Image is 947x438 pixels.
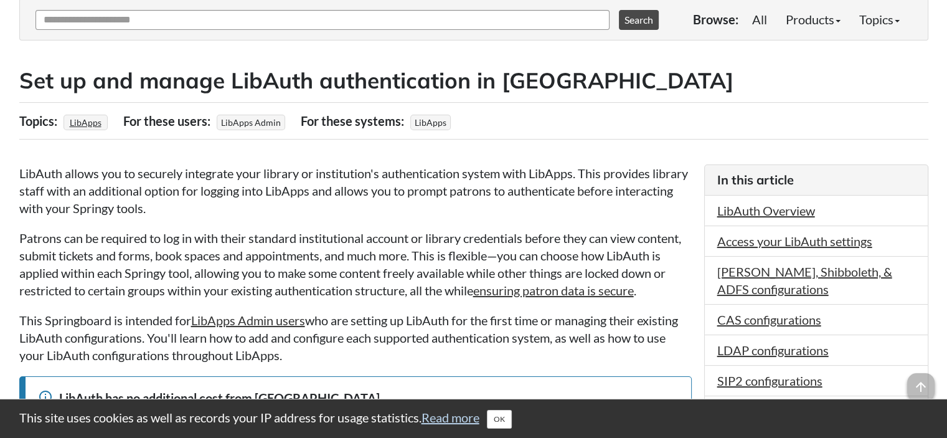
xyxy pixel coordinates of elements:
div: Topics: [19,109,60,133]
div: For these users: [123,109,214,133]
a: LibApps [68,113,103,131]
div: LibAuth has no additional cost from [GEOGRAPHIC_DATA] [38,389,679,407]
a: Read more [422,410,479,425]
a: LDAP configurations [717,343,829,358]
a: SIP2 configurations [717,373,822,388]
span: arrow_upward [907,373,935,401]
a: All [743,7,776,32]
a: arrow_upward [907,374,935,389]
button: Search [619,10,659,30]
p: Browse: [693,11,738,28]
span: LibApps Admin [217,115,285,130]
a: Products [776,7,850,32]
p: This Springboard is intended for who are setting up LibAuth for the first time or managing their ... [19,312,692,364]
div: For these systems: [301,109,407,133]
button: Close [487,410,512,429]
p: LibAuth allows you to securely integrate your library or institution's authentication system with... [19,164,692,217]
a: Topics [850,7,909,32]
h3: In this article [717,171,915,189]
a: LibAuth Overview [717,203,815,218]
a: LibApps Admin users [191,313,305,328]
a: Access your LibAuth settings [717,234,872,249]
div: This site uses cookies as well as records your IP address for usage statistics. [7,409,941,429]
p: Patrons can be required to log in with their standard institutional account or library credential... [19,229,692,299]
a: [PERSON_NAME], Shibboleth, & ADFS configurations [717,264,892,297]
span: LibApps [410,115,451,130]
a: ensuring patron data is secure [473,283,634,298]
a: CAS configurations [717,312,821,327]
h2: Set up and manage LibAuth authentication in [GEOGRAPHIC_DATA] [19,65,928,96]
span: info [38,389,53,404]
